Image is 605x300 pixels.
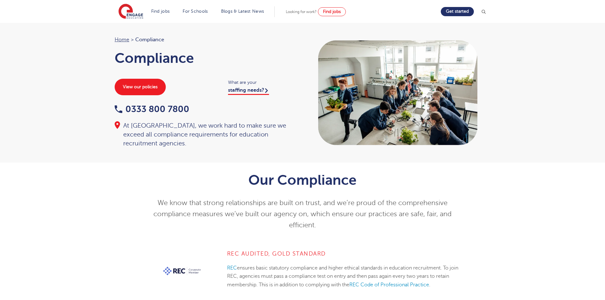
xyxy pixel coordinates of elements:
[441,7,474,16] a: Get started
[349,282,429,288] a: REC Code of Professional Practice
[286,10,317,14] span: Looking for work?
[227,265,237,271] a: REC
[115,104,189,114] a: 0333 800 7800
[115,37,129,43] a: Home
[227,264,458,289] p: ensures basic statutory compliance and higher ethical standards in education recruitment. To join...
[228,79,296,86] span: What are your
[147,172,458,188] h1: Our Compliance
[135,36,164,44] span: Compliance
[151,9,170,14] a: Find jobs
[118,4,143,20] img: Engage Education
[318,7,346,16] a: Find jobs
[147,197,458,231] p: We know that strong relationships are built on trust, and we’re proud of the comprehensive compli...
[323,9,341,14] span: Find jobs
[115,36,296,44] nav: breadcrumb
[183,9,208,14] a: For Schools
[227,250,458,257] h4: REC Audited, Gold Standard
[115,50,296,66] h1: Compliance
[228,87,269,95] a: staffing needs?
[115,79,166,95] a: View our policies
[221,9,264,14] a: Blogs & Latest News
[131,37,134,43] span: >
[115,121,296,148] div: At [GEOGRAPHIC_DATA], we work hard to make sure we exceed all compliance requirements for educati...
